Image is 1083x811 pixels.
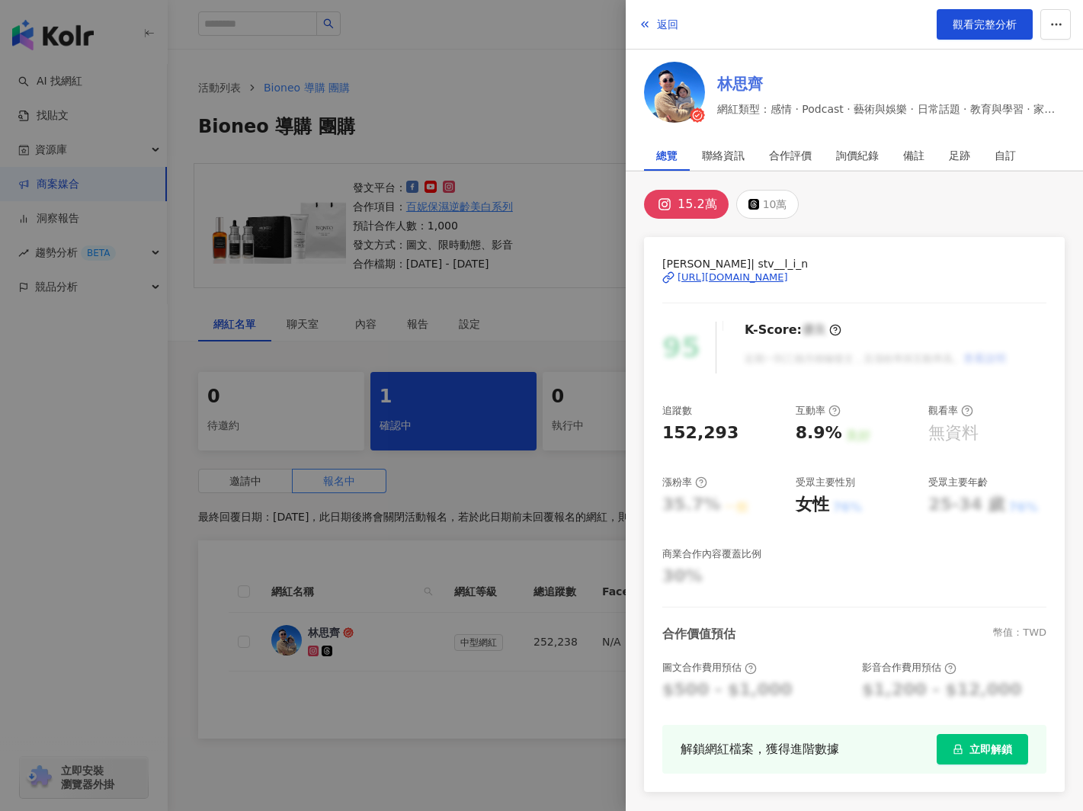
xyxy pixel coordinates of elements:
[662,422,739,445] div: 152,293
[953,744,963,755] span: lock
[928,404,973,418] div: 觀看率
[662,404,692,418] div: 追蹤數
[662,626,735,643] div: 合作價值預估
[969,743,1012,755] span: 立即解鎖
[638,9,679,40] button: 返回
[769,140,812,171] div: 合作評價
[702,140,745,171] div: 聯絡資訊
[662,476,707,489] div: 漲粉率
[644,62,705,123] img: KOL Avatar
[657,18,678,30] span: 返回
[796,493,829,517] div: 女性
[678,194,717,215] div: 15.2萬
[937,9,1033,40] a: 觀看完整分析
[678,271,788,284] div: [URL][DOMAIN_NAME]
[928,422,979,445] div: 無資料
[644,190,729,219] button: 15.2萬
[953,18,1017,30] span: 觀看完整分析
[928,476,988,489] div: 受眾主要年齡
[796,476,855,489] div: 受眾主要性別
[717,101,1065,117] span: 網紅類型：感情 · Podcast · 藝術與娛樂 · 日常話題 · 教育與學習 · 家庭 · 命理占卜 · 交通工具
[993,626,1046,643] div: 幣值：TWD
[903,140,924,171] div: 備註
[717,73,1065,95] a: 林思齊
[662,547,761,561] div: 商業合作內容覆蓋比例
[662,661,757,675] div: 圖文合作費用預估
[836,140,879,171] div: 詢價紀錄
[662,255,1046,272] span: [PERSON_NAME]| stv__l_i_n
[949,140,970,171] div: 足跡
[796,404,841,418] div: 互動率
[662,271,1046,284] a: [URL][DOMAIN_NAME]
[995,140,1016,171] div: 自訂
[796,422,842,445] div: 8.9%
[736,190,799,219] button: 10萬
[937,734,1028,765] button: 立即解鎖
[644,62,705,128] a: KOL Avatar
[745,322,841,338] div: K-Score :
[763,194,787,215] div: 10萬
[656,140,678,171] div: 總覽
[862,661,956,675] div: 影音合作費用預估
[681,739,839,758] div: 解鎖網紅檔案，獲得進階數據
